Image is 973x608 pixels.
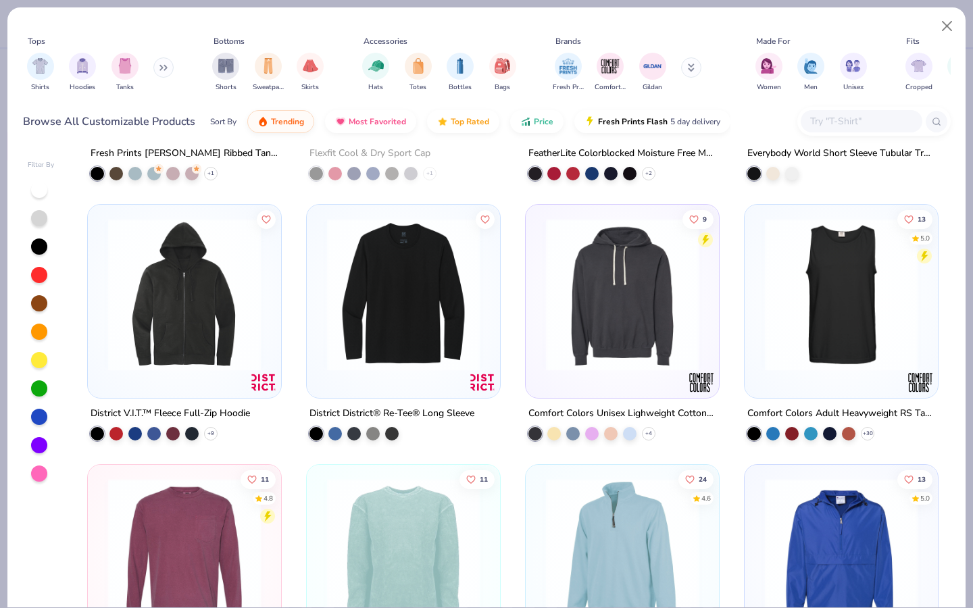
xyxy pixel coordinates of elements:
[803,58,818,74] img: Men Image
[349,116,406,127] span: Most Favorited
[598,116,668,127] span: Fresh Prints Flash
[297,53,324,93] div: filter for Skirts
[405,53,432,93] div: filter for Totes
[207,430,214,438] span: + 9
[539,218,705,371] img: abb0854d-eef3-403b-9699-f83e8f00028d
[703,216,707,222] span: 9
[301,82,319,93] span: Skirts
[253,82,284,93] span: Sweatpants
[906,35,920,47] div: Fits
[368,58,384,74] img: Hats Image
[212,53,239,93] div: filter for Shorts
[553,53,584,93] div: filter for Fresh Prints
[368,82,383,93] span: Hats
[553,82,584,93] span: Fresh Prints
[761,58,776,74] img: Women Image
[91,405,250,422] div: District V.I.T.™ Fleece Full-Zip Hoodie
[335,116,346,127] img: most_fav.gif
[261,476,270,482] span: 11
[257,209,276,228] button: Like
[840,53,867,93] div: filter for Unisex
[212,53,239,93] button: filter button
[75,58,90,74] img: Hoodies Image
[116,82,134,93] span: Tanks
[595,82,626,93] span: Comfort Colors
[28,160,55,170] div: Filter By
[325,110,416,133] button: Most Favorited
[264,493,274,503] div: 4.8
[297,53,324,93] button: filter button
[905,82,932,93] span: Cropped
[639,53,666,93] div: filter for Gildan
[845,58,861,74] img: Unisex Image
[451,116,489,127] span: Top Rated
[253,53,284,93] div: filter for Sweatpants
[840,53,867,93] button: filter button
[426,170,433,178] span: + 1
[449,82,472,93] span: Bottles
[111,53,139,93] button: filter button
[528,405,716,422] div: Comfort Colors Unisex Lighweight Cotton Hooded Sweatshirt
[688,369,715,396] img: Comfort Colors logo
[362,53,389,93] div: filter for Hats
[755,53,782,93] div: filter for Women
[705,218,871,371] img: d3c68bfb-599f-402c-9e50-791cc0a0ccc8
[534,116,553,127] span: Price
[843,82,864,93] span: Unisex
[69,53,96,93] div: filter for Hoodies
[257,116,268,127] img: trending.gif
[427,110,499,133] button: Top Rated
[558,56,578,76] img: Fresh Prints Image
[409,82,426,93] span: Totes
[101,218,268,371] img: ea7db0ba-17a5-4051-9348-402d9e8964bc
[495,58,509,74] img: Bags Image
[28,35,45,47] div: Tops
[218,58,234,74] img: Shorts Image
[111,53,139,93] div: filter for Tanks
[758,218,924,371] img: 9bb46401-8c70-4267-b63b-7ffdba721e82
[756,35,790,47] div: Made For
[271,116,304,127] span: Trending
[241,470,276,488] button: Like
[555,35,581,47] div: Brands
[755,53,782,93] button: filter button
[643,56,663,76] img: Gildan Image
[459,470,495,488] button: Like
[645,170,652,178] span: + 2
[303,58,318,74] img: Skirts Image
[528,145,716,162] div: FeatherLite Colorblocked Moisture Free Mesh Polo
[678,470,714,488] button: Like
[897,209,932,228] button: Like
[320,218,487,371] img: 85eaebf7-70b8-4257-81da-dee3d02cf50c
[639,53,666,93] button: filter button
[210,116,236,128] div: Sort By
[905,53,932,93] div: filter for Cropped
[447,53,474,93] button: filter button
[897,470,932,488] button: Like
[797,53,824,93] div: filter for Men
[214,35,245,47] div: Bottoms
[362,53,389,93] button: filter button
[670,114,720,130] span: 5 day delivery
[216,82,236,93] span: Shorts
[364,35,407,47] div: Accessories
[918,216,926,222] span: 13
[682,209,714,228] button: Like
[91,145,278,162] div: Fresh Prints [PERSON_NAME] Ribbed Tank Top
[309,145,430,162] div: Flexfit Cool & Dry Sport Cap
[920,493,930,503] div: 5.0
[747,405,935,422] div: Comfort Colors Adult Heavyweight RS Tank
[553,53,584,93] button: filter button
[247,110,314,133] button: Trending
[261,58,276,74] img: Sweatpants Image
[487,218,653,371] img: a4600d0a-2db0-4f16-8e0e-59a54c00f426
[118,58,132,74] img: Tanks Image
[862,430,872,438] span: + 30
[495,82,510,93] span: Bags
[253,53,284,93] button: filter button
[584,116,595,127] img: flash.gif
[510,110,564,133] button: Price
[804,82,818,93] span: Men
[747,145,935,162] div: Everybody World Short Sleeve Tubular Trash Tee
[31,82,49,93] span: Shirts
